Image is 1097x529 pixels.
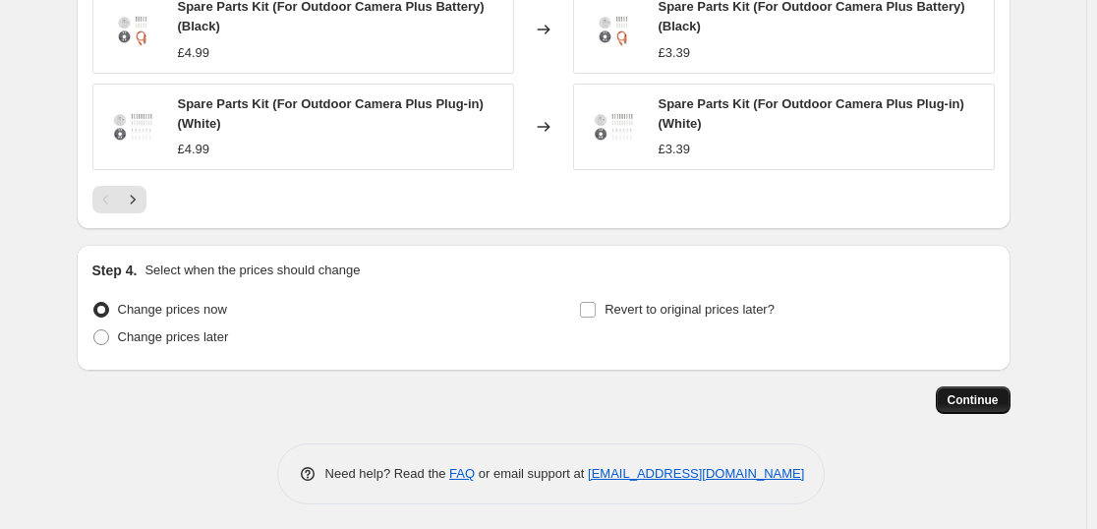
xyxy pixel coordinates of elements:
nav: Pagination [92,186,146,213]
a: FAQ [449,466,475,481]
img: sparepartskit_outdoorcamplus_wht_plugin_80x.png [103,97,162,156]
div: £3.39 [659,140,691,159]
p: Select when the prices should change [144,261,360,280]
span: or email support at [475,466,588,481]
img: sparepartskit_outdoorcamplus_wht_plugin_80x.png [584,97,643,156]
span: Change prices now [118,302,227,317]
h2: Step 4. [92,261,138,280]
span: Continue [948,392,999,408]
div: £4.99 [178,43,210,63]
div: £4.99 [178,140,210,159]
span: Spare Parts Kit (For Outdoor Camera Plus Plug-in) (White) [659,96,964,131]
a: [EMAIL_ADDRESS][DOMAIN_NAME] [588,466,804,481]
span: Spare Parts Kit (For Outdoor Camera Plus Plug-in) (White) [178,96,484,131]
span: Need help? Read the [325,466,450,481]
span: Revert to original prices later? [605,302,775,317]
div: £3.39 [659,43,691,63]
button: Next [119,186,146,213]
button: Continue [936,386,1010,414]
span: Change prices later [118,329,229,344]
